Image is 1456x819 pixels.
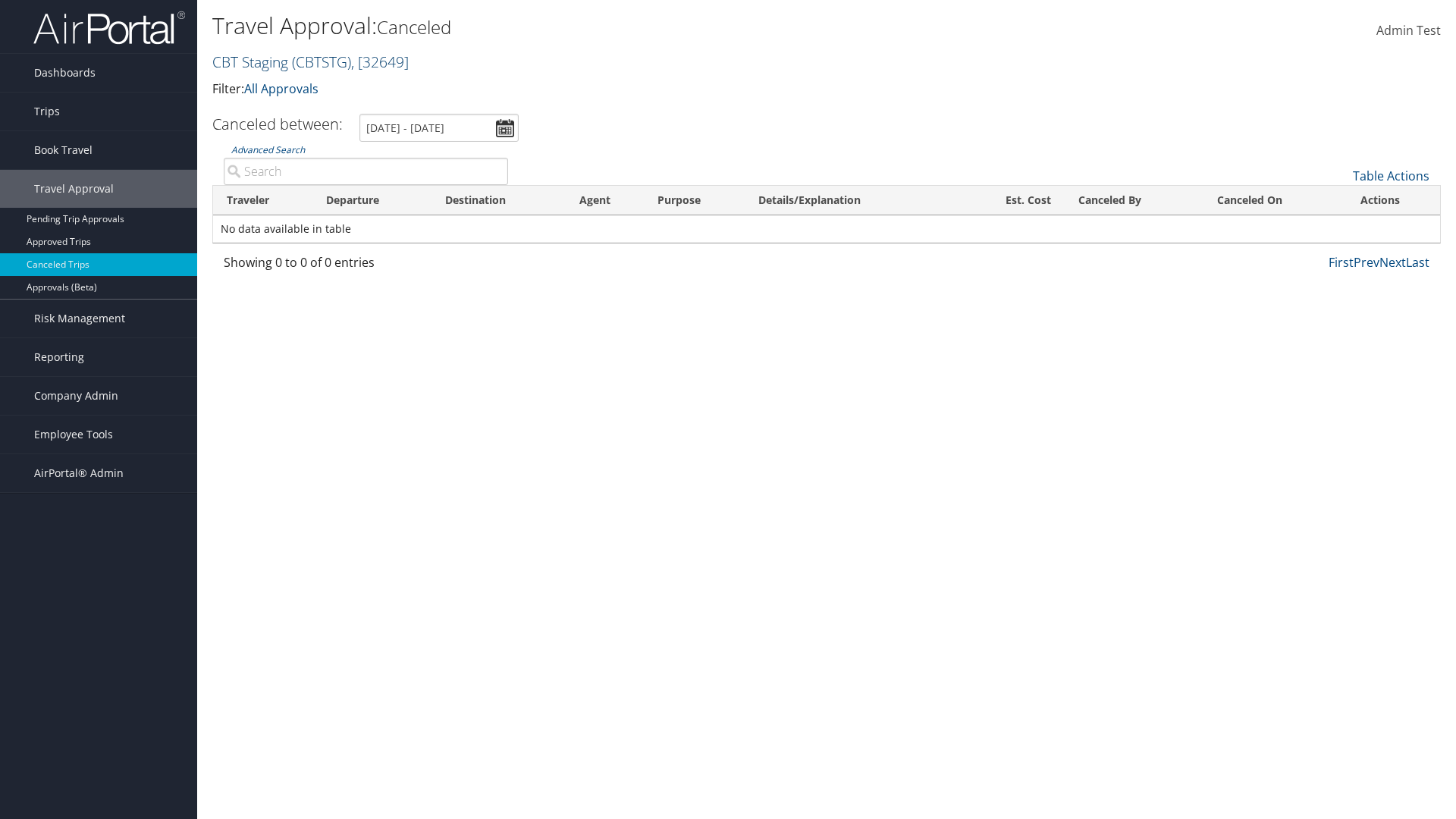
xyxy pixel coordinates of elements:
[292,52,351,72] span: ( CBTSTG )
[34,93,60,130] span: Trips
[745,186,959,215] th: Details/Explanation
[1329,254,1354,271] a: First
[312,186,432,215] th: Departure: activate to sort column ascending
[34,54,96,92] span: Dashboards
[212,10,1031,42] h1: Travel Approval:
[34,170,114,208] span: Travel Approval
[212,114,343,134] h3: Canceled between:
[1379,254,1406,271] a: Next
[960,186,1065,215] th: Est. Cost: activate to sort column ascending
[1065,186,1203,215] th: Canceled By: activate to sort column ascending
[1354,254,1379,271] a: Prev
[34,454,124,492] span: AirPortal® Admin
[34,300,125,337] span: Risk Management
[1203,186,1346,215] th: Canceled On: activate to sort column ascending
[34,131,93,169] span: Book Travel
[213,186,312,215] th: Traveler: activate to sort column ascending
[244,80,318,97] a: All Approvals
[359,114,519,142] input: [DATE] - [DATE]
[224,253,508,279] div: Showing 0 to 0 of 0 entries
[644,186,745,215] th: Purpose
[431,186,566,215] th: Destination: activate to sort column ascending
[231,143,305,156] a: Advanced Search
[212,80,1031,99] p: Filter:
[1353,168,1429,184] a: Table Actions
[34,377,118,415] span: Company Admin
[566,186,644,215] th: Agent
[212,52,409,72] a: CBT Staging
[224,158,508,185] input: Advanced Search
[1376,22,1441,39] span: Admin Test
[213,215,1440,243] td: No data available in table
[1376,8,1441,55] a: Admin Test
[1406,254,1429,271] a: Last
[33,10,185,45] img: airportal-logo.png
[34,416,113,453] span: Employee Tools
[1347,186,1440,215] th: Actions
[34,338,84,376] span: Reporting
[351,52,409,72] span: , [ 32649 ]
[377,14,451,39] small: Canceled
